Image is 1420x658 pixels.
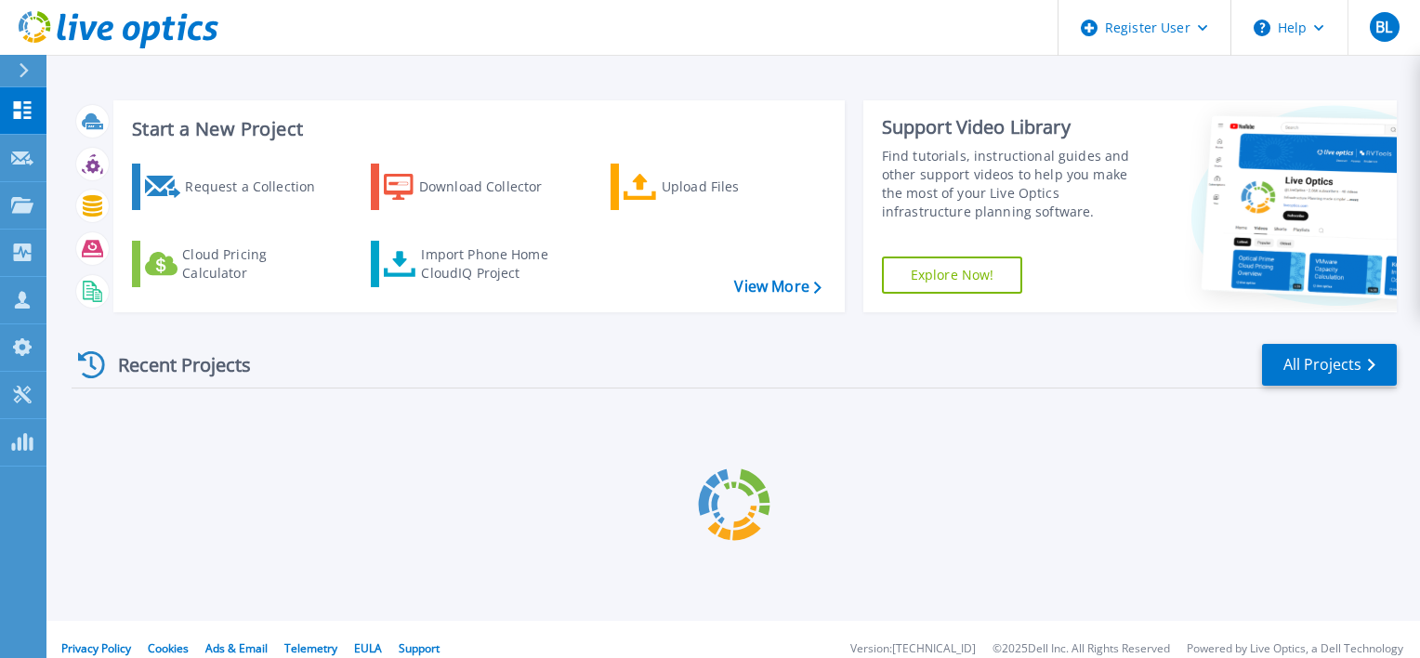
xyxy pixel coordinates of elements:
div: Cloud Pricing Calculator [182,245,331,283]
a: Privacy Policy [61,640,131,656]
li: Version: [TECHNICAL_ID] [850,643,976,655]
li: © 2025 Dell Inc. All Rights Reserved [993,643,1170,655]
a: Cookies [148,640,189,656]
a: Request a Collection [132,164,339,210]
a: Support [399,640,440,656]
div: Support Video Library [882,115,1150,139]
a: Upload Files [611,164,818,210]
a: All Projects [1262,344,1397,386]
div: Request a Collection [185,168,334,205]
a: Ads & Email [205,640,268,656]
a: Download Collector [371,164,578,210]
span: BL [1375,20,1392,34]
div: Find tutorials, instructional guides and other support videos to help you make the most of your L... [882,147,1150,221]
div: Import Phone Home CloudIQ Project [421,245,566,283]
a: View More [734,278,821,296]
a: Explore Now! [882,257,1023,294]
div: Download Collector [419,168,568,205]
div: Recent Projects [72,342,276,388]
a: EULA [354,640,382,656]
h3: Start a New Project [132,119,821,139]
div: Upload Files [662,168,810,205]
a: Telemetry [284,640,337,656]
li: Powered by Live Optics, a Dell Technology [1187,643,1403,655]
a: Cloud Pricing Calculator [132,241,339,287]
